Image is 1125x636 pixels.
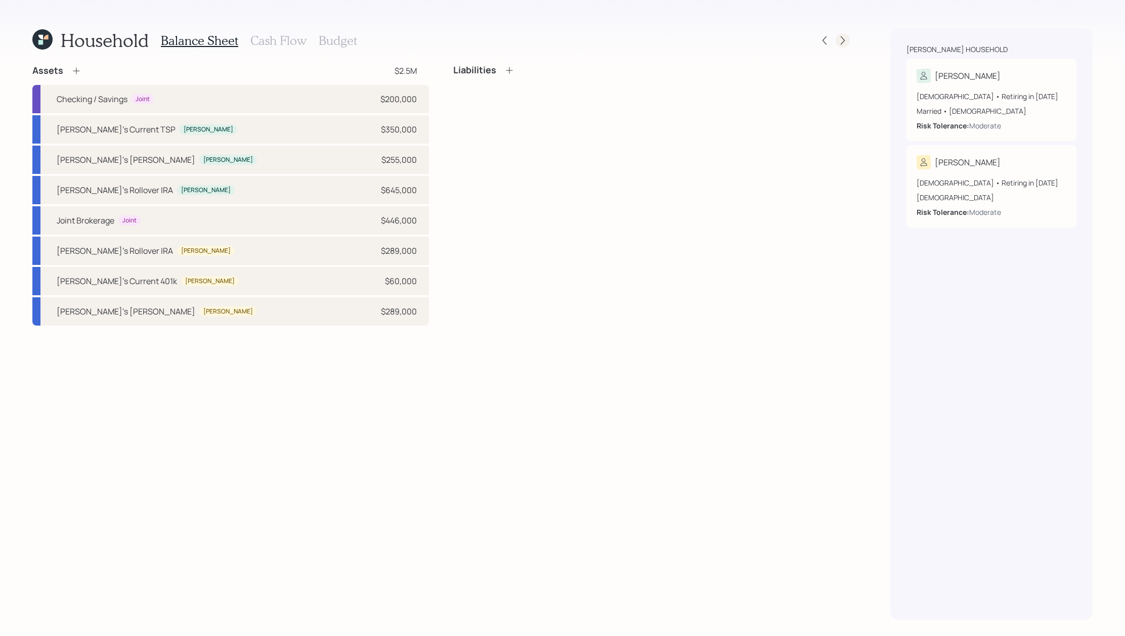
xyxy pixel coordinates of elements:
div: Checking / Savings [57,93,127,105]
h3: Cash Flow [250,33,307,48]
h3: Balance Sheet [161,33,238,48]
h4: Liabilities [453,65,496,76]
div: Joint [122,216,137,225]
h4: Assets [32,65,63,76]
div: [PERSON_NAME] [181,247,231,255]
div: $446,000 [381,214,417,226]
div: [PERSON_NAME] [203,156,253,164]
div: Married • [DEMOGRAPHIC_DATA] [917,106,1066,116]
div: [PERSON_NAME] [185,277,235,286]
div: $350,000 [381,123,417,135]
div: [DEMOGRAPHIC_DATA] • Retiring in [DATE] [917,91,1066,102]
div: [PERSON_NAME] [203,307,253,316]
div: $60,000 [385,275,417,287]
div: [PERSON_NAME] [181,186,231,195]
div: $255,000 [381,154,417,166]
div: $200,000 [380,93,417,105]
div: $2.5M [395,65,417,77]
div: $289,000 [381,305,417,317]
div: Joint [136,95,150,104]
div: [PERSON_NAME] [935,156,1001,168]
h3: Budget [319,33,357,48]
div: Moderate [969,207,1001,217]
div: [PERSON_NAME]'s Rollover IRA [57,184,173,196]
b: Risk Tolerance: [917,207,969,217]
div: [PERSON_NAME] [184,125,233,134]
div: [DEMOGRAPHIC_DATA] [917,192,1066,203]
h1: Household [61,29,149,51]
div: [PERSON_NAME]'s Current TSP [57,123,176,135]
div: $645,000 [381,184,417,196]
div: $289,000 [381,245,417,257]
div: [PERSON_NAME]'s [PERSON_NAME] [57,154,195,166]
div: [PERSON_NAME] household [906,44,1008,55]
div: [PERSON_NAME]'s [PERSON_NAME] [57,305,195,317]
div: Moderate [969,120,1001,131]
div: Joint Brokerage [57,214,114,226]
div: [DEMOGRAPHIC_DATA] • Retiring in [DATE] [917,177,1066,188]
div: [PERSON_NAME]'s Current 401k [57,275,177,287]
b: Risk Tolerance: [917,121,969,130]
div: [PERSON_NAME] [935,70,1001,82]
div: [PERSON_NAME]'s Rollover IRA [57,245,173,257]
